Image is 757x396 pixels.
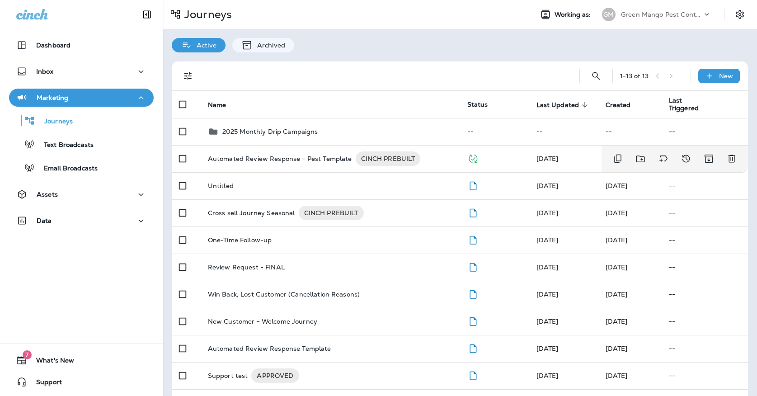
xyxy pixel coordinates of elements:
[37,191,58,198] p: Assets
[9,36,154,54] button: Dashboard
[536,236,559,244] span: J-P Scoville
[9,373,154,391] button: Support
[587,67,605,85] button: Search Journeys
[27,378,62,389] span: Support
[9,89,154,107] button: Marketing
[9,158,154,177] button: Email Broadcasts
[669,291,741,298] p: --
[222,128,318,135] p: 2025 Monthly Drip Campaigns
[35,118,73,126] p: Journeys
[669,97,716,112] span: Last Triggered
[251,368,299,383] div: APPROVED
[536,317,559,325] span: J-P Scoville
[620,72,649,80] div: 1 - 13 of 13
[253,42,285,49] p: Archived
[181,8,232,21] p: Journeys
[208,206,295,220] p: Cross sell Journey Seasonal
[536,182,559,190] span: Jason Munk
[555,11,593,19] span: Working as:
[208,318,317,325] p: New Customer - Welcome Journey
[536,101,591,109] span: Last Updated
[536,290,559,298] span: J-P Scoville
[606,182,628,190] span: Jason Munk
[37,217,52,224] p: Data
[299,208,364,217] span: CINCH PREBUILT
[37,94,68,101] p: Marketing
[606,372,628,380] span: J-P Scoville
[598,118,662,145] td: --
[732,6,748,23] button: Settings
[27,357,74,368] span: What's New
[467,262,479,270] span: Draft
[208,101,226,109] span: Name
[723,150,741,168] button: Delete
[192,42,216,49] p: Active
[356,151,421,166] div: CINCH PREBUILT
[606,209,628,217] span: J-P Scoville
[460,118,529,145] td: --
[536,155,559,163] span: Caitlyn Harney
[299,206,364,220] div: CINCH PREBUILT
[606,344,628,353] span: J-P Scoville
[9,351,154,369] button: 7What's New
[467,181,479,189] span: Draft
[606,236,628,244] span: J-P Scoville
[467,154,479,162] span: Published
[208,101,238,109] span: Name
[536,209,559,217] span: J-P Scoville
[621,11,702,18] p: Green Mango Pest Control
[208,182,234,189] p: Untitled
[669,345,741,352] p: --
[602,8,616,21] div: GM
[609,150,627,168] button: Duplicate
[669,97,704,112] span: Last Triggered
[208,345,331,352] p: Automated Review Response Template
[36,68,53,75] p: Inbox
[719,72,733,80] p: New
[9,62,154,80] button: Inbox
[536,101,579,109] span: Last Updated
[208,151,352,166] p: Automated Review Response - Pest Template
[36,42,71,49] p: Dashboard
[467,100,488,108] span: Status
[23,350,32,359] span: 7
[208,236,272,244] p: One-Time Follow-up
[606,101,643,109] span: Created
[669,236,741,244] p: --
[654,150,672,168] button: Add tags
[606,290,628,298] span: J-P Scoville
[251,371,299,380] span: APPROVED
[536,263,559,271] span: J-P Scoville
[208,368,248,383] p: Support test
[9,135,154,154] button: Text Broadcasts
[467,289,479,297] span: Draft
[669,182,741,189] p: --
[467,344,479,352] span: Draft
[536,344,559,353] span: J-P Scoville
[35,165,98,173] p: Email Broadcasts
[9,212,154,230] button: Data
[700,150,718,168] button: Archive
[677,150,695,168] button: View Changelog
[467,316,479,325] span: Draft
[467,235,479,243] span: Draft
[467,371,479,379] span: Draft
[208,264,285,271] p: Review Request - FINAL
[631,150,650,168] button: Move to folder
[669,264,741,271] p: --
[9,185,154,203] button: Assets
[606,317,628,325] span: J-P Scoville
[134,5,160,24] button: Collapse Sidebar
[662,118,748,145] td: --
[208,291,360,298] p: Win Back, Lost Customer (Cancellation Reasons)
[606,263,628,271] span: J-P Scoville
[536,372,559,380] span: J-P Scoville
[9,111,154,130] button: Journeys
[529,118,598,145] td: --
[669,209,741,217] p: --
[35,141,94,150] p: Text Broadcasts
[606,101,631,109] span: Created
[467,208,479,216] span: Draft
[669,372,741,379] p: --
[669,318,741,325] p: --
